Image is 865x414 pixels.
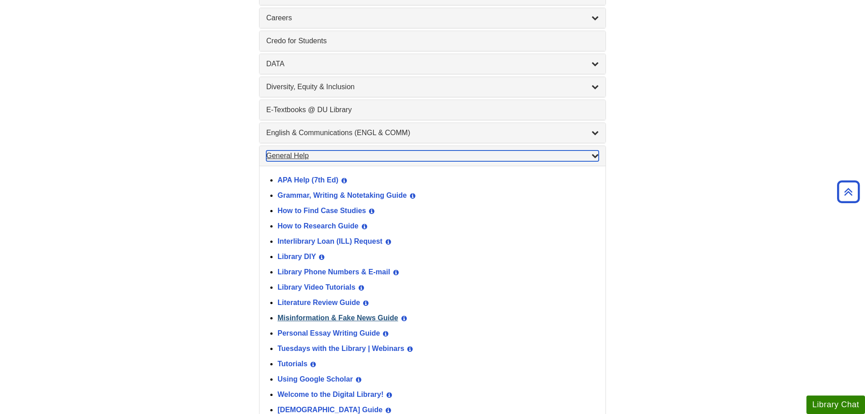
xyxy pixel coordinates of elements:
[278,299,360,306] a: Literature Review Guide
[278,237,382,245] a: Interlibrary Loan (ILL) Request
[266,82,599,92] a: Diversity, Equity & Inclusion
[266,150,599,161] a: General Help
[266,59,599,69] a: DATA
[806,396,865,414] button: Library Chat
[266,127,599,138] a: English & Communications (ENGL & COMM)
[278,360,307,368] a: Tutorials
[278,283,355,291] a: Library Video Tutorials
[278,253,316,260] a: Library DIY
[278,329,380,337] a: Personal Essay Writing Guide
[266,105,599,115] a: E-Textbooks @ DU Library
[278,268,390,276] a: Library Phone Numbers & E-mail
[278,207,366,214] a: How to Find Case Studies
[834,186,863,198] a: Back to Top
[266,36,599,46] a: Credo for Students
[278,191,407,199] a: Grammar, Writing & Notetaking Guide
[278,375,353,383] a: Using Google Scholar
[278,391,383,398] a: Welcome to the Digital Library!
[278,176,338,184] a: APA Help (7th Ed)
[278,222,359,230] a: How to Research Guide
[278,314,398,322] a: Misinformation & Fake News Guide
[278,406,382,414] a: [DEMOGRAPHIC_DATA] Guide
[278,345,404,352] a: Tuesdays with the Library | Webinars
[266,13,599,23] a: Careers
